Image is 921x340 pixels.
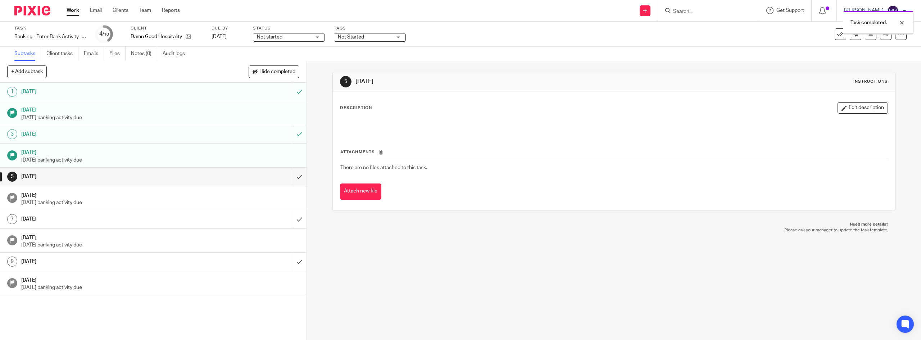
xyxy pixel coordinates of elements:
[853,79,888,85] div: Instructions
[340,150,375,154] span: Attachments
[14,33,86,40] div: Banking - Enter Bank Activity - week 38
[340,183,381,200] button: Attach new file
[850,19,887,26] p: Task completed.
[21,114,300,121] p: [DATE] banking activity due
[21,241,300,249] p: [DATE] banking activity due
[14,47,41,61] a: Subtasks
[340,165,427,170] span: There are no files attached to this task.
[212,26,244,31] label: Due by
[99,30,109,38] div: 4
[103,32,109,36] small: /10
[21,256,197,267] h1: [DATE]
[21,275,300,284] h1: [DATE]
[340,222,888,227] p: Need more details?
[113,7,128,14] a: Clients
[7,129,17,139] div: 3
[90,7,102,14] a: Email
[338,35,364,40] span: Not Started
[838,102,888,114] button: Edit description
[162,7,180,14] a: Reports
[163,47,190,61] a: Audit logs
[131,33,182,40] p: Damn Good Hospitality
[139,7,151,14] a: Team
[259,69,295,75] span: Hide completed
[21,171,197,182] h1: [DATE]
[21,284,300,291] p: [DATE] banking activity due
[21,86,197,97] h1: [DATE]
[340,105,372,111] p: Description
[21,199,300,206] p: [DATE] banking activity due
[131,47,157,61] a: Notes (0)
[887,5,899,17] img: svg%3E
[109,47,126,61] a: Files
[340,227,888,233] p: Please ask your manager to update the task template.
[7,214,17,224] div: 7
[131,26,203,31] label: Client
[21,214,197,225] h1: [DATE]
[7,257,17,267] div: 9
[249,65,299,78] button: Hide completed
[212,34,227,39] span: [DATE]
[21,157,300,164] p: [DATE] banking activity due
[253,26,325,31] label: Status
[14,26,86,31] label: Task
[21,129,197,140] h1: [DATE]
[21,190,300,199] h1: [DATE]
[14,6,50,15] img: Pixie
[340,76,351,87] div: 5
[21,105,300,114] h1: [DATE]
[21,232,300,241] h1: [DATE]
[84,47,104,61] a: Emails
[7,65,47,78] button: + Add subtask
[67,7,79,14] a: Work
[257,35,282,40] span: Not started
[334,26,406,31] label: Tags
[21,147,300,156] h1: [DATE]
[7,172,17,182] div: 5
[355,78,629,85] h1: [DATE]
[46,47,78,61] a: Client tasks
[7,87,17,97] div: 1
